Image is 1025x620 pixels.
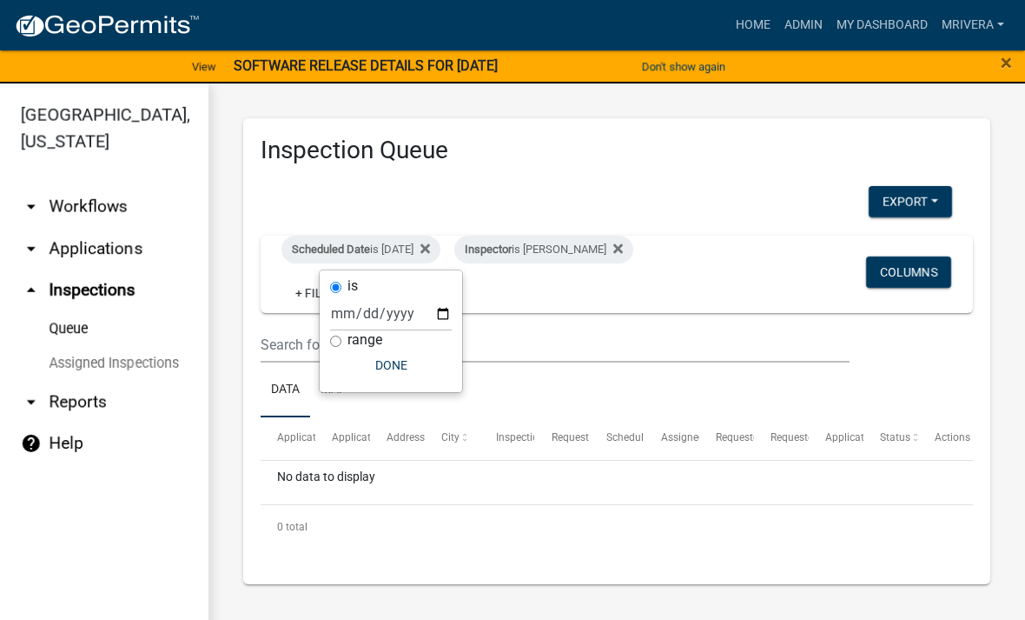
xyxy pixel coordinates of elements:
span: × [1001,50,1012,75]
button: Export [869,186,952,217]
datatable-header-cell: Requestor Name [699,417,754,459]
span: Application [277,431,331,443]
datatable-header-cell: Application [261,417,315,459]
datatable-header-cell: Scheduled Time [589,417,644,459]
div: is [PERSON_NAME] [454,236,633,263]
i: arrow_drop_down [21,391,42,412]
i: help [21,433,42,454]
datatable-header-cell: Requested Date [534,417,589,459]
datatable-header-cell: Requestor Phone [754,417,809,459]
span: Status [880,431,910,443]
a: Home [729,9,777,42]
datatable-header-cell: Application Type [315,417,370,459]
datatable-header-cell: Assigned Inspector [644,417,698,459]
span: Inspector [465,243,512,256]
span: Scheduled Time [606,431,681,443]
datatable-header-cell: Actions [918,417,973,459]
i: arrow_drop_down [21,197,42,217]
label: range [347,333,382,347]
div: No data to display [261,461,973,504]
div: is [DATE] [281,236,440,263]
span: City [441,431,460,443]
span: Address [387,431,425,443]
a: Admin [777,9,830,42]
span: Assigned Inspector [661,431,751,443]
a: mrivera [935,9,1011,42]
span: Inspection Type [496,431,570,443]
span: Scheduled Date [292,243,370,256]
a: Data [261,363,310,418]
button: Don't show again [635,52,732,81]
span: Requestor Phone [770,431,850,443]
button: Done [330,350,452,381]
label: is [347,279,358,293]
a: + Filter [281,277,356,309]
button: Close [1001,52,1012,73]
datatable-header-cell: Status [863,417,918,459]
datatable-header-cell: Inspection Type [479,417,534,459]
h3: Inspection Queue [261,136,973,165]
datatable-header-cell: City [425,417,479,459]
span: Application Type [332,431,411,443]
button: Columns [866,257,951,288]
span: Application Description [825,431,935,443]
span: Actions [935,431,970,443]
datatable-header-cell: Address [370,417,425,459]
i: arrow_drop_down [21,238,42,259]
span: Requested Date [552,431,625,443]
a: My Dashboard [830,9,935,42]
i: arrow_drop_up [21,280,42,301]
a: View [185,52,223,81]
a: Map [310,363,357,418]
strong: SOFTWARE RELEASE DETAILS FOR [DATE] [234,57,498,74]
div: 0 total [261,505,973,549]
span: Requestor Name [716,431,794,443]
datatable-header-cell: Application Description [809,417,863,459]
input: Search for inspections [261,327,850,363]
